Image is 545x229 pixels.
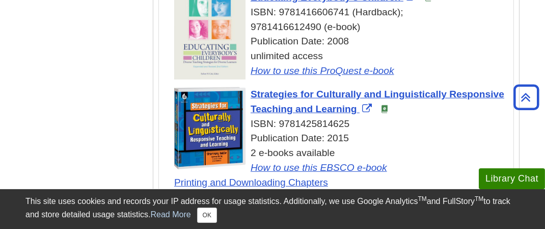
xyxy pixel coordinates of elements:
span: Strategies for Culturally and Linguistically Responsive Teaching and Learning [251,89,504,114]
a: Printing and Downloading Chapters [174,177,328,188]
button: Close [197,208,217,223]
a: How to use this EBSCO e-book [251,162,387,173]
div: ISBN: 9781425814625 [174,117,508,132]
a: How to use this ProQuest e-book [251,65,394,76]
div: Publication Date: 2015 [174,131,508,146]
img: Cover Art [174,87,246,169]
button: Library Chat [479,168,545,189]
a: Read More [150,210,190,219]
sup: TM [475,195,483,202]
div: Publication Date: 2008 [174,34,508,49]
a: Link opens in new window [251,89,504,114]
sup: TM [418,195,426,202]
div: unlimited access [174,49,508,79]
div: 2 e-books available [174,146,508,190]
a: Back to Top [510,90,542,104]
div: ISBN: 9781416606741 (Hardback); 9781416612490 (e-book) [174,5,508,35]
div: This site uses cookies and records your IP address for usage statistics. Additionally, we use Goo... [25,195,520,223]
img: e-Book [380,105,389,113]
